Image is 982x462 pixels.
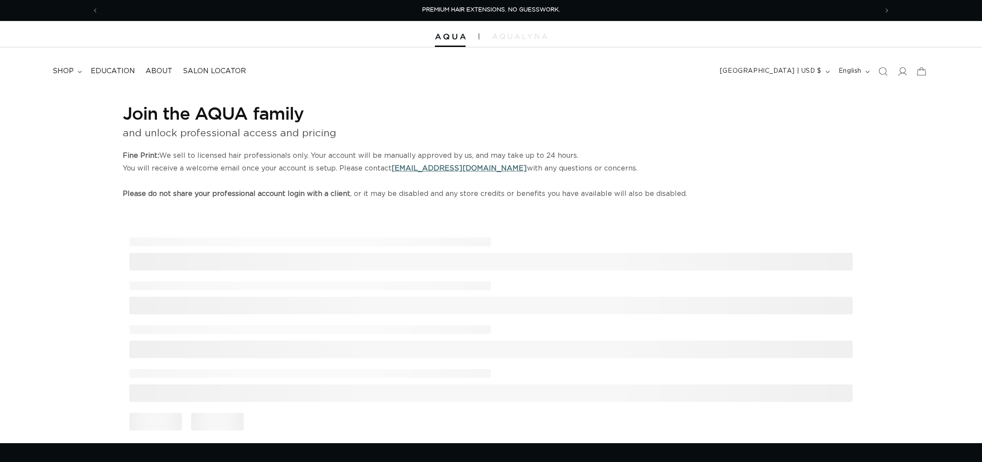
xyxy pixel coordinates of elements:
a: Salon Locator [178,61,251,81]
strong: Fine Print: [123,152,159,159]
span: shop [53,67,74,76]
span: Education [91,67,135,76]
strong: Please do not share your professional account login with a client [123,190,350,197]
img: aqualyna.com [492,34,547,39]
button: Previous announcement [85,2,105,19]
span: Salon Locator [183,67,246,76]
p: and unlock professional access and pricing [123,124,859,142]
button: Next announcement [877,2,897,19]
summary: Search [873,62,893,81]
summary: shop [47,61,85,81]
a: [EMAIL_ADDRESS][DOMAIN_NAME] [391,165,527,172]
span: PREMIUM HAIR EXTENSIONS. NO GUESSWORK. [422,7,560,13]
a: Education [85,61,140,81]
a: About [140,61,178,81]
span: About [146,67,172,76]
button: English [833,63,873,80]
h1: Join the AQUA family [123,102,859,124]
img: Aqua Hair Extensions [435,34,466,40]
p: We sell to licensed hair professionals only. Your account will be manually approved by us, and ma... [123,149,859,200]
button: [GEOGRAPHIC_DATA] | USD $ [715,63,833,80]
span: [GEOGRAPHIC_DATA] | USD $ [720,67,822,76]
span: English [839,67,861,76]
